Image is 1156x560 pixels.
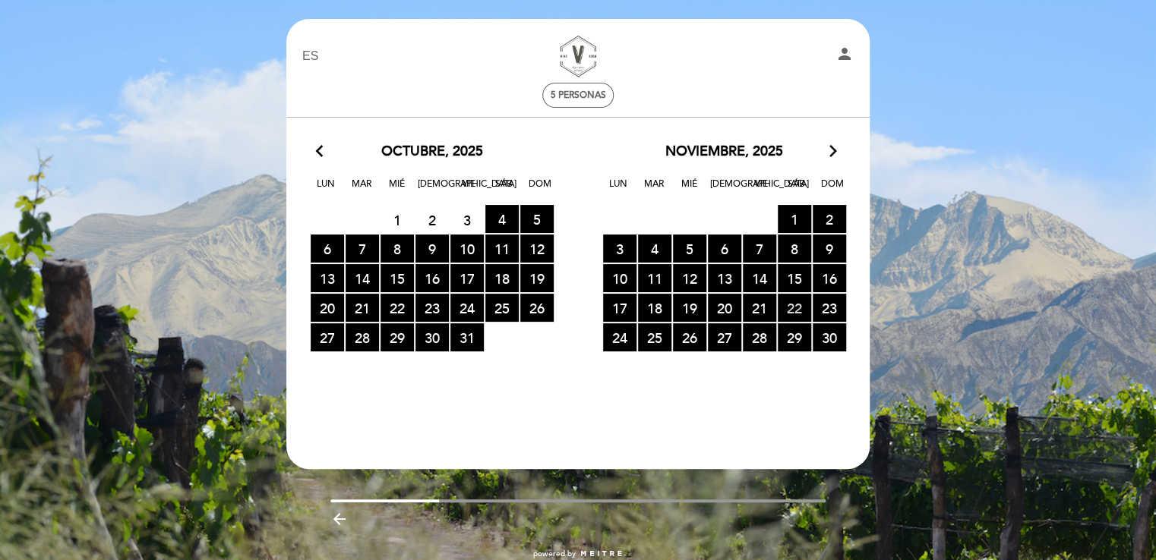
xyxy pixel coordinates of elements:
a: powered by [533,549,623,559]
span: Vie [453,176,484,204]
span: 7 [743,234,776,263]
span: 25 [638,323,671,351]
span: 30 [813,323,846,351]
span: 25 [485,294,519,322]
span: 18 [638,294,671,322]
span: 11 [638,264,671,292]
span: 12 [520,234,554,263]
span: noviembre, 2025 [665,142,783,162]
span: 23 [813,294,846,322]
span: 23 [415,294,449,322]
span: Mié [674,176,705,204]
span: 17 [603,294,636,322]
span: 13 [708,264,741,292]
span: 18 [485,264,519,292]
a: Visitas y Cata de Vinos [483,36,673,77]
span: 3 [450,206,484,234]
span: 5 [520,205,554,233]
span: 27 [708,323,741,351]
span: 27 [311,323,344,351]
span: 6 [311,234,344,263]
span: 26 [673,323,706,351]
span: 9 [813,234,846,263]
span: 2 [813,205,846,233]
span: 3 [603,234,636,263]
span: Lun [603,176,633,204]
span: Mar [346,176,377,204]
span: 4 [485,205,519,233]
i: arrow_forward_ios [826,142,840,162]
span: 7 [346,234,379,263]
span: 10 [603,264,636,292]
span: 10 [450,234,484,263]
span: 6 [708,234,741,263]
i: arrow_back_ios [316,142,330,162]
span: 20 [311,294,344,322]
span: 11 [485,234,519,263]
img: MEITRE [580,550,623,558]
span: 15 [778,264,811,292]
span: 19 [673,294,706,322]
span: 24 [450,294,484,322]
span: 21 [743,294,776,322]
span: 12 [673,264,706,292]
span: 28 [346,323,379,351]
span: 2 [415,206,449,234]
span: powered by [533,549,576,559]
span: 9 [415,234,449,263]
span: 24 [603,323,636,351]
span: octubre, 2025 [381,142,483,162]
span: 4 [638,234,671,263]
span: 16 [813,264,846,292]
span: 22 [778,294,811,322]
i: person [835,45,854,63]
span: 29 [778,323,811,351]
span: 17 [450,264,484,292]
span: 8 [778,234,811,263]
span: 1 [381,206,414,234]
span: Vie [746,176,776,204]
span: 8 [381,234,414,263]
span: 30 [415,323,449,351]
span: 13 [311,264,344,292]
span: [DEMOGRAPHIC_DATA] [418,176,448,204]
i: arrow_backward [330,510,349,528]
span: 14 [346,264,379,292]
span: 28 [743,323,776,351]
span: 26 [520,294,554,322]
span: 15 [381,264,414,292]
span: 22 [381,294,414,322]
button: person [835,45,854,68]
span: [DEMOGRAPHIC_DATA] [710,176,741,204]
span: Dom [817,176,848,204]
span: Lun [311,176,341,204]
span: Sáb [782,176,812,204]
span: 29 [381,323,414,351]
span: Dom [525,176,555,204]
span: 14 [743,264,776,292]
span: 21 [346,294,379,322]
span: 5 [673,234,706,263]
span: 31 [450,323,484,351]
span: Mar [639,176,669,204]
span: Sáb [489,176,520,204]
span: 1 [778,205,811,233]
span: 5 personas [551,90,606,101]
span: 20 [708,294,741,322]
span: 19 [520,264,554,292]
span: 16 [415,264,449,292]
span: Mié [382,176,412,204]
